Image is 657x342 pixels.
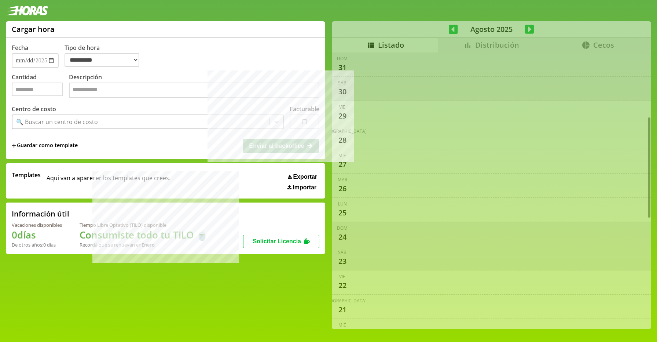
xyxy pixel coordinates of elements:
[47,171,170,191] span: Aqui van a aparecer los templates que crees.
[6,6,48,15] img: logotipo
[12,171,41,179] span: Templates
[12,209,69,219] h2: Información útil
[12,142,16,150] span: +
[16,118,98,126] div: 🔍 Buscar un centro de costo
[65,44,145,68] label: Tipo de hora
[69,73,319,100] label: Descripción
[80,222,208,228] div: Tiempo Libre Optativo (TiLO) disponible
[286,173,319,181] button: Exportar
[69,83,319,98] textarea: Descripción
[290,105,319,113] label: Facturable
[12,24,55,34] h1: Cargar hora
[12,142,78,150] span: +Guardar como template
[80,228,208,241] h1: Consumiste todo tu TiLO 🍵
[293,174,317,180] span: Exportar
[12,228,62,241] h1: 0 días
[12,73,69,100] label: Cantidad
[243,235,319,248] button: Solicitar Licencia
[142,241,155,248] b: Enero
[65,53,139,67] select: Tipo de hora
[80,241,208,248] div: Recordá que se renuevan en
[12,222,62,228] div: Vacaciones disponibles
[253,238,301,244] span: Solicitar Licencia
[293,184,316,191] span: Importar
[12,83,63,96] input: Cantidad
[12,241,62,248] div: De otros años: 0 días
[12,105,56,113] label: Centro de costo
[12,44,28,52] label: Fecha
